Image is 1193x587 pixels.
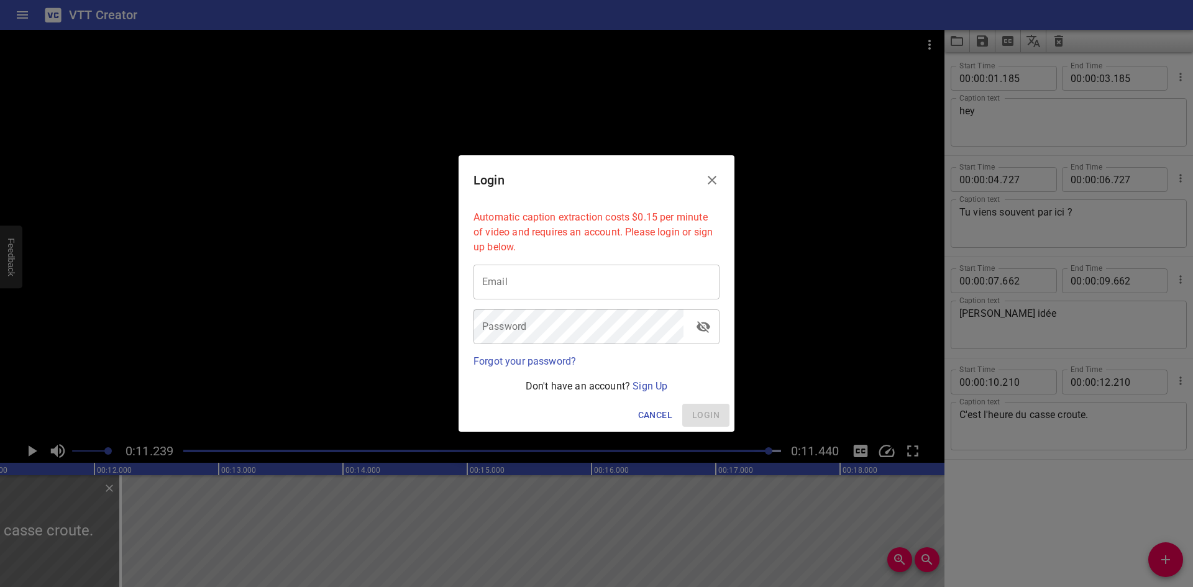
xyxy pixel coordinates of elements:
[682,404,729,427] span: Please enter your email and password above.
[638,407,672,423] span: Cancel
[697,165,727,195] button: Close
[633,404,677,427] button: Cancel
[473,170,505,190] h6: Login
[473,355,576,367] a: Forgot your password?
[473,210,720,255] p: Automatic caption extraction costs $0.15 per minute of video and requires an account. Please logi...
[688,312,718,342] button: toggle password visibility
[633,380,667,392] a: Sign Up
[473,379,720,394] p: Don't have an account?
